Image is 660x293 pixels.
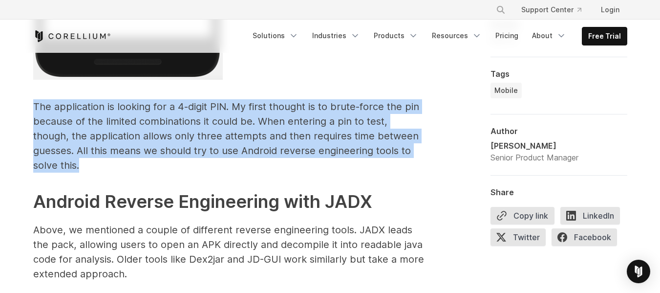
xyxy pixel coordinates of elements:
[490,228,552,250] a: Twitter
[494,86,518,95] span: Mobile
[492,1,510,19] button: Search
[552,228,623,250] a: Facebook
[490,83,522,98] a: Mobile
[526,27,572,45] a: About
[490,27,524,45] a: Pricing
[490,140,578,152] div: [PERSON_NAME]
[552,228,617,246] span: Facebook
[490,152,578,163] div: Senior Product Manager
[490,187,627,197] div: Share
[247,27,627,45] div: Navigation Menu
[490,69,627,79] div: Tags
[306,27,366,45] a: Industries
[33,99,424,173] p: The application is looking for a 4-digit PIN. My first thought is to brute-force the pin because ...
[33,223,424,281] p: Above, we mentioned a couple of different reverse engineering tools. JADX leads the pack, allowin...
[560,207,620,225] span: LinkedIn
[490,228,546,246] span: Twitter
[560,207,626,228] a: LinkedIn
[368,27,424,45] a: Products
[33,191,372,212] strong: Android Reverse Engineering with JADX
[593,1,627,19] a: Login
[582,27,627,45] a: Free Trial
[484,1,627,19] div: Navigation Menu
[33,30,111,42] a: Corellium Home
[426,27,488,45] a: Resources
[627,260,650,283] div: Open Intercom Messenger
[513,1,589,19] a: Support Center
[247,27,304,45] a: Solutions
[490,126,627,136] div: Author
[490,207,554,225] button: Copy link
